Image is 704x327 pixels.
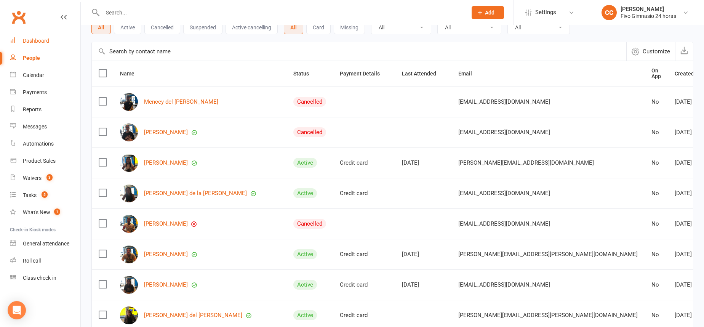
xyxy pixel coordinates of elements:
[144,312,242,319] a: [PERSON_NAME] del [PERSON_NAME]
[23,141,54,147] div: Automations
[340,312,388,319] div: Credit card
[458,71,480,77] span: Email
[402,71,445,77] span: Last Attended
[23,55,40,61] div: People
[42,191,48,198] span: 5
[402,160,445,166] div: [DATE]
[120,245,138,263] img: Juan Ignacio
[46,174,53,181] span: 3
[340,71,388,77] span: Payment Details
[23,123,47,130] div: Messages
[402,282,445,288] div: [DATE]
[675,282,702,288] div: [DATE]
[651,282,661,288] div: No
[458,277,550,292] span: [EMAIL_ADDRESS][DOMAIN_NAME]
[120,93,138,111] img: Mencey del Cristo
[10,170,80,187] a: Waivers 3
[458,95,550,109] span: [EMAIL_ADDRESS][DOMAIN_NAME]
[621,13,676,19] div: Fivo Gimnasio 24 horas
[485,10,494,16] span: Add
[120,154,138,172] img: Maria Luisa
[10,67,80,84] a: Calendar
[120,276,138,294] img: Maria Jesus
[293,188,317,198] div: Active
[651,99,661,105] div: No
[114,21,141,34] button: Active
[144,99,218,105] a: Mencey del [PERSON_NAME]
[602,5,617,20] div: CC
[183,21,222,34] button: Suspended
[293,69,317,78] button: Status
[675,190,702,197] div: [DATE]
[10,135,80,152] a: Automations
[9,8,28,27] a: Clubworx
[675,312,702,319] div: [DATE]
[10,252,80,269] a: Roll call
[120,69,143,78] button: Name
[8,301,26,319] div: Open Intercom Messenger
[306,21,331,34] button: Card
[651,221,661,227] div: No
[144,21,180,34] button: Cancelled
[675,69,702,78] button: Created
[23,38,49,44] div: Dashboard
[10,101,80,118] a: Reports
[675,221,702,227] div: [DATE]
[402,69,445,78] button: Last Attended
[144,221,188,227] a: [PERSON_NAME]
[10,118,80,135] a: Messages
[92,42,626,61] input: Search by contact name
[340,282,388,288] div: Credit card
[10,50,80,67] a: People
[458,69,480,78] button: Email
[120,71,143,77] span: Name
[23,72,44,78] div: Calendar
[458,125,550,139] span: [EMAIL_ADDRESS][DOMAIN_NAME]
[293,158,317,168] div: Active
[120,184,138,202] img: Aranzazu de la Concepcion
[472,6,504,19] button: Add
[23,258,41,264] div: Roll call
[402,251,445,258] div: [DATE]
[675,129,702,136] div: [DATE]
[626,42,675,61] button: Customize
[458,155,594,170] span: [PERSON_NAME][EMAIL_ADDRESS][DOMAIN_NAME]
[23,192,37,198] div: Tasks
[293,127,326,137] div: Cancelled
[23,89,47,95] div: Payments
[458,247,638,261] span: [PERSON_NAME][EMAIL_ADDRESS][PERSON_NAME][DOMAIN_NAME]
[675,71,702,77] span: Created
[100,7,462,18] input: Search...
[144,251,188,258] a: [PERSON_NAME]
[458,216,550,231] span: [EMAIL_ADDRESS][DOMAIN_NAME]
[340,190,388,197] div: Credit card
[120,306,138,324] img: Yamilet del Carmen
[10,84,80,101] a: Payments
[144,129,188,136] a: [PERSON_NAME]
[643,47,670,56] span: Customize
[675,251,702,258] div: [DATE]
[226,21,278,34] button: Active cancelling
[675,99,702,105] div: [DATE]
[10,204,80,221] a: What's New1
[23,175,42,181] div: Waivers
[120,215,138,233] img: Braulio Jose
[10,269,80,287] a: Class kiosk mode
[340,251,388,258] div: Credit card
[23,275,56,281] div: Class check-in
[675,160,702,166] div: [DATE]
[535,4,556,21] span: Settings
[54,208,60,215] span: 1
[144,282,188,288] a: [PERSON_NAME]
[144,190,247,197] a: [PERSON_NAME] de la [PERSON_NAME]
[293,219,326,229] div: Cancelled
[284,21,303,34] button: All
[23,209,50,215] div: What's New
[10,235,80,252] a: General attendance kiosk mode
[293,71,317,77] span: Status
[340,69,388,78] button: Payment Details
[293,280,317,290] div: Active
[651,160,661,166] div: No
[293,97,326,107] div: Cancelled
[293,310,317,320] div: Active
